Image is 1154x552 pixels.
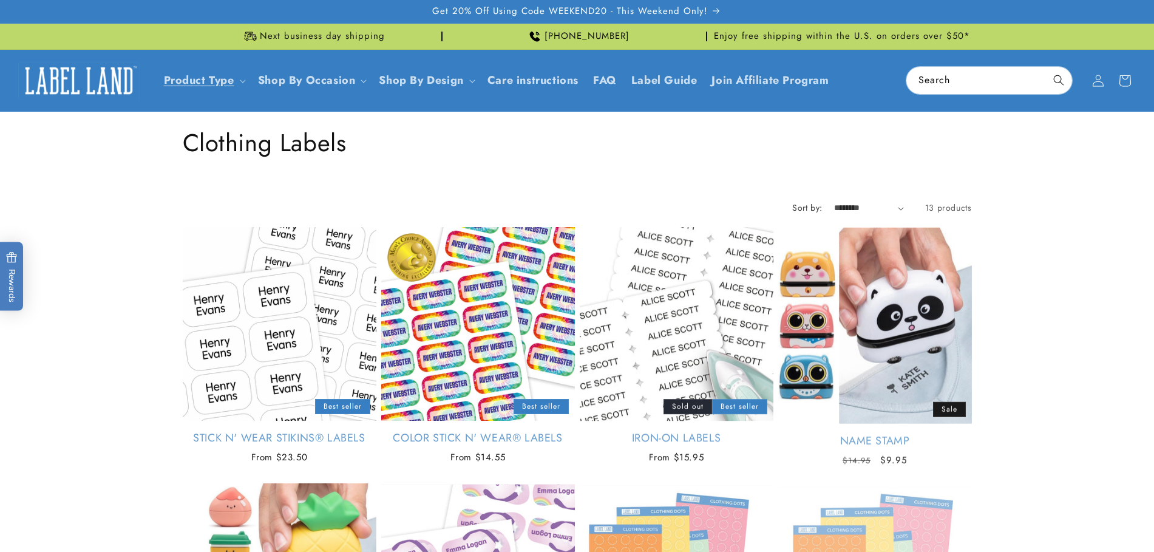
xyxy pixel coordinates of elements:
[714,30,970,43] span: Enjoy free shipping within the U.S. on orders over $50*
[157,66,251,95] summary: Product Type
[447,24,707,49] div: Announcement
[545,30,630,43] span: [PHONE_NUMBER]
[711,73,829,87] span: Join Affiliate Program
[183,431,376,445] a: Stick N' Wear Stikins® Labels
[580,431,773,445] a: Iron-On Labels
[487,73,579,87] span: Care instructions
[183,24,443,49] div: Announcement
[586,66,624,95] a: FAQ
[704,66,836,95] a: Join Affiliate Program
[372,66,480,95] summary: Shop By Design
[1045,67,1072,94] button: Search
[624,66,705,95] a: Label Guide
[631,73,697,87] span: Label Guide
[925,202,972,214] span: 13 products
[14,57,144,104] a: Label Land
[258,73,356,87] span: Shop By Occasion
[792,202,822,214] label: Sort by:
[712,24,972,49] div: Announcement
[260,30,385,43] span: Next business day shipping
[183,127,972,158] h1: Clothing Labels
[381,431,575,445] a: Color Stick N' Wear® Labels
[480,66,586,95] a: Care instructions
[164,72,234,88] a: Product Type
[778,434,972,448] a: Name Stamp
[6,251,18,302] span: Rewards
[379,72,463,88] a: Shop By Design
[593,73,617,87] span: FAQ
[432,5,708,18] span: Get 20% Off Using Code WEEKEND20 - This Weekend Only!
[251,66,372,95] summary: Shop By Occasion
[18,62,140,100] img: Label Land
